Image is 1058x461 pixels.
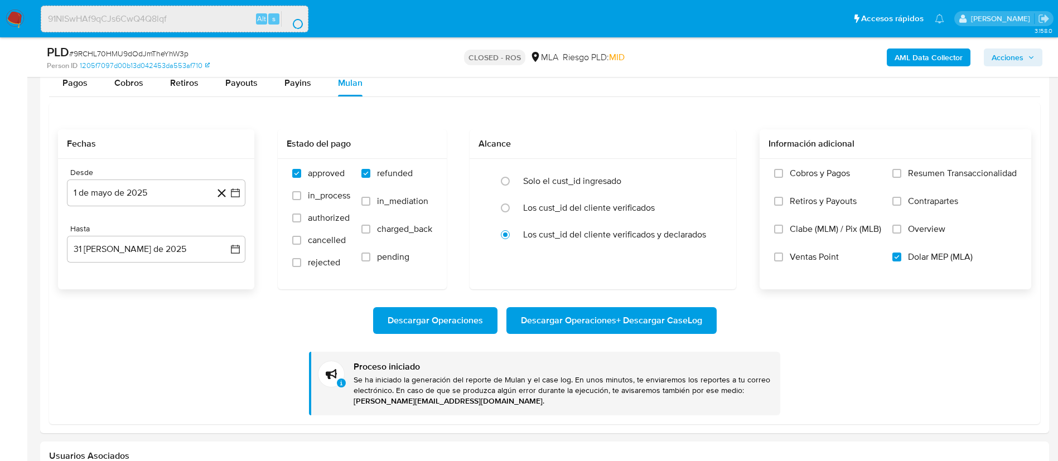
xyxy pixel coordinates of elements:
[41,12,308,26] input: Buscar usuario o caso...
[971,13,1034,24] p: micaela.pliatskas@mercadolibre.com
[984,48,1042,66] button: Acciones
[47,61,78,71] b: Person ID
[895,48,963,66] b: AML Data Collector
[257,13,266,24] span: Alt
[609,51,625,64] span: MID
[992,48,1023,66] span: Acciones
[69,48,189,59] span: # 9RCHL70HMU9dOdJmTheYhW3p
[47,43,69,61] b: PLD
[563,51,625,64] span: Riesgo PLD:
[464,50,525,65] p: CLOSED - ROS
[861,13,924,25] span: Accesos rápidos
[1035,26,1052,35] span: 3.158.0
[935,14,944,23] a: Notificaciones
[530,51,558,64] div: MLA
[281,11,304,27] button: search-icon
[1038,13,1050,25] a: Salir
[80,61,210,71] a: 1205f7097d00b13d042453da553af710
[272,13,276,24] span: s
[887,48,970,66] button: AML Data Collector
